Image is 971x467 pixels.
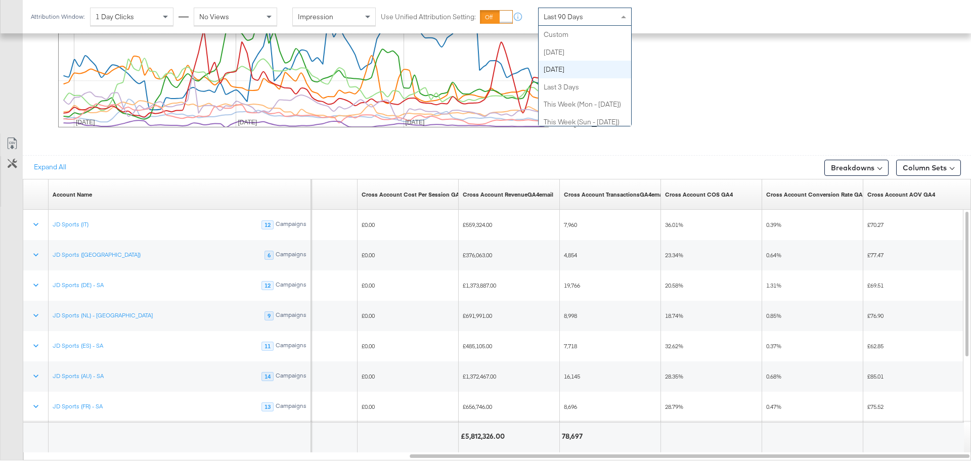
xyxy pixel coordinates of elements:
button: Breakdowns [824,160,889,176]
span: 32.62% [665,343,683,350]
span: £75.52 [867,403,884,411]
div: Cross Account TransactionsGA4email [564,191,666,199]
span: 0.85% [766,312,781,320]
a: JD Sports (FR) - SA [53,402,103,410]
div: Campaigns [275,251,307,260]
span: £376,063.00 [463,252,492,259]
div: Account Name [53,191,92,199]
a: Describe this metric [564,191,666,199]
span: 0.64% [766,252,781,259]
span: £1,373,887.00 [463,282,496,290]
span: £0.00 [362,343,375,350]
span: 7,960 [564,221,577,229]
span: Last 90 Days [544,12,583,21]
div: This Week (Mon - [DATE]) [539,96,631,113]
a: JD Sports (ES) - SA [53,342,103,350]
div: 12 [261,221,274,230]
span: £69.51 [867,282,884,290]
button: Expand All [27,158,73,176]
div: 12 [261,282,274,291]
span: Impression [298,12,333,21]
span: 0.47% [766,403,781,411]
a: JD Sports (DE) - SA [53,281,104,289]
span: 23.34% [665,252,683,259]
span: £0.00 [362,373,375,381]
span: £485,105.00 [463,343,492,350]
a: JD Sports ([GEOGRAPHIC_DATA]) [53,251,141,259]
div: 9 [264,312,274,321]
div: Campaigns [275,221,307,230]
div: [DATE] [539,61,631,78]
div: £5,812,326.00 [461,432,508,441]
div: Campaigns [275,342,307,351]
a: JD Sports (AU) - SA [53,372,104,380]
div: This Week (Sun - [DATE]) [539,113,631,131]
div: 78,697 [562,432,586,441]
div: Campaigns [275,312,307,321]
span: 28.79% [665,403,683,411]
span: £62.85 [867,343,884,350]
span: 7,718 [564,343,577,350]
span: 16,145 [564,373,580,381]
div: Attribution Window: [30,13,85,20]
label: Use Unified Attribution Setting: [381,12,476,22]
a: JD Sports (IT) [53,220,89,228]
div: 11 [261,342,274,351]
text: Delivery [590,102,599,127]
div: Campaigns [275,282,307,291]
div: Campaigns [275,403,307,412]
span: 1 Day Clicks [96,12,134,21]
span: £0.00 [362,252,375,259]
div: Cross Account Conversion Rate GA4 [766,191,866,199]
a: Cross Account Conversion rate GA4 [766,191,866,199]
div: Custom [539,26,631,43]
span: £1,372,467.00 [463,373,496,381]
div: Campaigns [275,372,307,382]
span: £85.01 [867,373,884,381]
span: 4,854 [564,252,577,259]
div: 14 [261,372,274,382]
span: £656,746.00 [463,403,492,411]
span: 8,696 [564,403,577,411]
span: 0.68% [766,373,781,381]
span: No Views [199,12,229,21]
span: £559,324.00 [463,221,492,229]
span: 28.35% [665,373,683,381]
span: 0.37% [766,343,781,350]
a: Cross Account Cost Per Session GA4 [362,191,463,199]
a: Cross Account AOV GA4 [867,191,935,199]
a: JD Sports (NL) - [GEOGRAPHIC_DATA] [53,311,153,319]
a: Your ad account name [53,191,92,199]
span: £0.00 [362,403,375,411]
span: 1.31% [766,282,781,290]
a: Describe this metric [463,191,553,199]
div: 13 [261,403,274,412]
span: 0.39% [766,221,781,229]
span: £70.27 [867,221,884,229]
span: £0.00 [362,221,375,229]
div: [DATE] [539,43,631,61]
span: 20.58% [665,282,683,290]
span: £0.00 [362,312,375,320]
div: Cross Account RevenueGA4email [463,191,553,199]
span: £0.00 [362,282,375,290]
span: 18.74% [665,312,683,320]
div: Last 3 Days [539,78,631,96]
span: £691,991.00 [463,312,492,320]
div: 6 [264,251,274,260]
span: £77.47 [867,252,884,259]
span: 19,766 [564,282,580,290]
button: Column Sets [896,160,961,176]
span: 8,998 [564,312,577,320]
a: Cross Account COS GA4 [665,191,733,199]
span: 36.01% [665,221,683,229]
span: £76.90 [867,312,884,320]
